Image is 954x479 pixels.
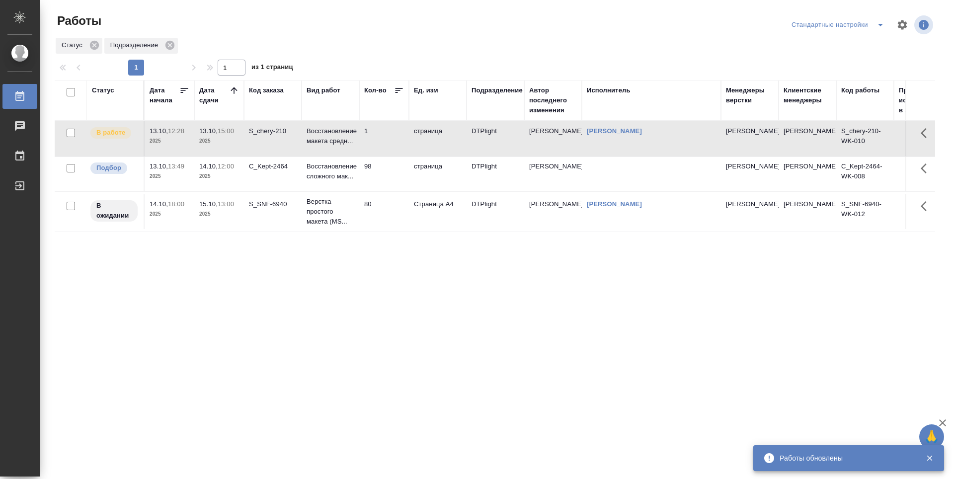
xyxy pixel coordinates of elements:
div: Подразделение [104,38,178,54]
td: страница [409,121,467,156]
td: DTPlight [467,157,524,191]
p: 2025 [150,171,189,181]
p: 13.10, [199,127,218,135]
p: 14.10, [150,200,168,208]
p: В ожидании [96,201,132,221]
button: 🙏 [919,424,944,449]
div: Вид работ [307,85,340,95]
div: Работы обновлены [780,453,911,463]
p: Подбор [96,163,121,173]
p: 15:00 [218,127,234,135]
div: Ед. изм [414,85,438,95]
td: S_SNF-6940-WK-012 [836,194,894,229]
div: Исполнитель назначен, приступать к работе пока рано [89,199,139,223]
div: split button [789,17,890,33]
div: Код работы [841,85,879,95]
a: [PERSON_NAME] [587,127,642,135]
button: Здесь прячутся важные кнопки [915,194,939,218]
p: 2025 [199,209,239,219]
p: 2025 [150,209,189,219]
button: Закрыть [919,454,940,463]
p: 13:49 [168,162,184,170]
p: [PERSON_NAME] [726,161,774,171]
td: [PERSON_NAME] [524,157,582,191]
p: Верстка простого макета (MS... [307,197,354,227]
p: Восстановление сложного мак... [307,161,354,181]
p: 12:00 [218,162,234,170]
p: 14.10, [199,162,218,170]
span: 🙏 [923,426,940,447]
td: C_Kept-2464-WK-008 [836,157,894,191]
p: 12:28 [168,127,184,135]
div: Кол-во [364,85,387,95]
p: Статус [62,40,86,50]
td: 80 [359,194,409,229]
div: Код заказа [249,85,284,95]
p: 15.10, [199,200,218,208]
div: Исполнитель [587,85,631,95]
td: DTPlight [467,121,524,156]
td: [PERSON_NAME] [779,194,836,229]
p: Восстановление макета средн... [307,126,354,146]
div: Статус [92,85,114,95]
p: [PERSON_NAME] [726,126,774,136]
td: 1 [359,121,409,156]
div: Клиентские менеджеры [784,85,831,105]
td: [PERSON_NAME] [779,121,836,156]
p: 2025 [199,136,239,146]
td: [PERSON_NAME] [524,194,582,229]
td: DTPlight [467,194,524,229]
button: Здесь прячутся важные кнопки [915,121,939,145]
td: S_chery-210-WK-010 [836,121,894,156]
div: Менеджеры верстки [726,85,774,105]
div: Исполнитель выполняет работу [89,126,139,140]
div: C_Kept-2464 [249,161,297,171]
button: Здесь прячутся важные кнопки [915,157,939,180]
div: Дата сдачи [199,85,229,105]
p: Подразделение [110,40,161,50]
div: Подразделение [472,85,523,95]
p: 13.10, [150,162,168,170]
td: 98 [359,157,409,191]
div: Автор последнего изменения [529,85,577,115]
span: Работы [55,13,101,29]
td: [PERSON_NAME] [524,121,582,156]
p: 2025 [150,136,189,146]
p: 13.10, [150,127,168,135]
td: [PERSON_NAME] [779,157,836,191]
div: Прогресс исполнителя в SC [899,85,944,115]
div: S_SNF-6940 [249,199,297,209]
div: Статус [56,38,102,54]
div: Можно подбирать исполнителей [89,161,139,175]
div: S_chery-210 [249,126,297,136]
p: [PERSON_NAME] [726,199,774,209]
td: страница [409,157,467,191]
span: из 1 страниц [251,61,293,76]
div: Дата начала [150,85,179,105]
p: В работе [96,128,125,138]
p: 13:00 [218,200,234,208]
p: 18:00 [168,200,184,208]
p: 2025 [199,171,239,181]
td: Страница А4 [409,194,467,229]
a: [PERSON_NAME] [587,200,642,208]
